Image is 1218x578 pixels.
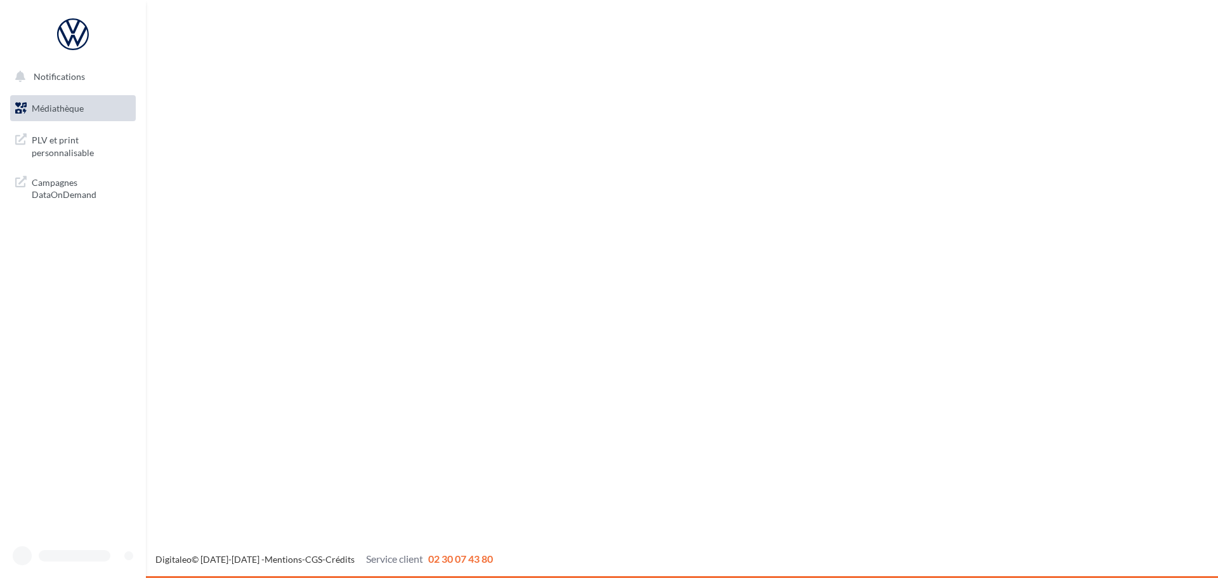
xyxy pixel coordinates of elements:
a: PLV et print personnalisable [8,126,138,164]
span: PLV et print personnalisable [32,131,131,159]
span: 02 30 07 43 80 [428,553,493,565]
span: © [DATE]-[DATE] - - - [155,554,493,565]
a: CGS [305,554,322,565]
span: Notifications [34,71,85,82]
a: Mentions [265,554,302,565]
a: Crédits [325,554,355,565]
a: Médiathèque [8,95,138,122]
button: Notifications [8,63,133,90]
span: Campagnes DataOnDemand [32,174,131,201]
span: Service client [366,553,423,565]
span: Médiathèque [32,103,84,114]
a: Campagnes DataOnDemand [8,169,138,206]
a: Digitaleo [155,554,192,565]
